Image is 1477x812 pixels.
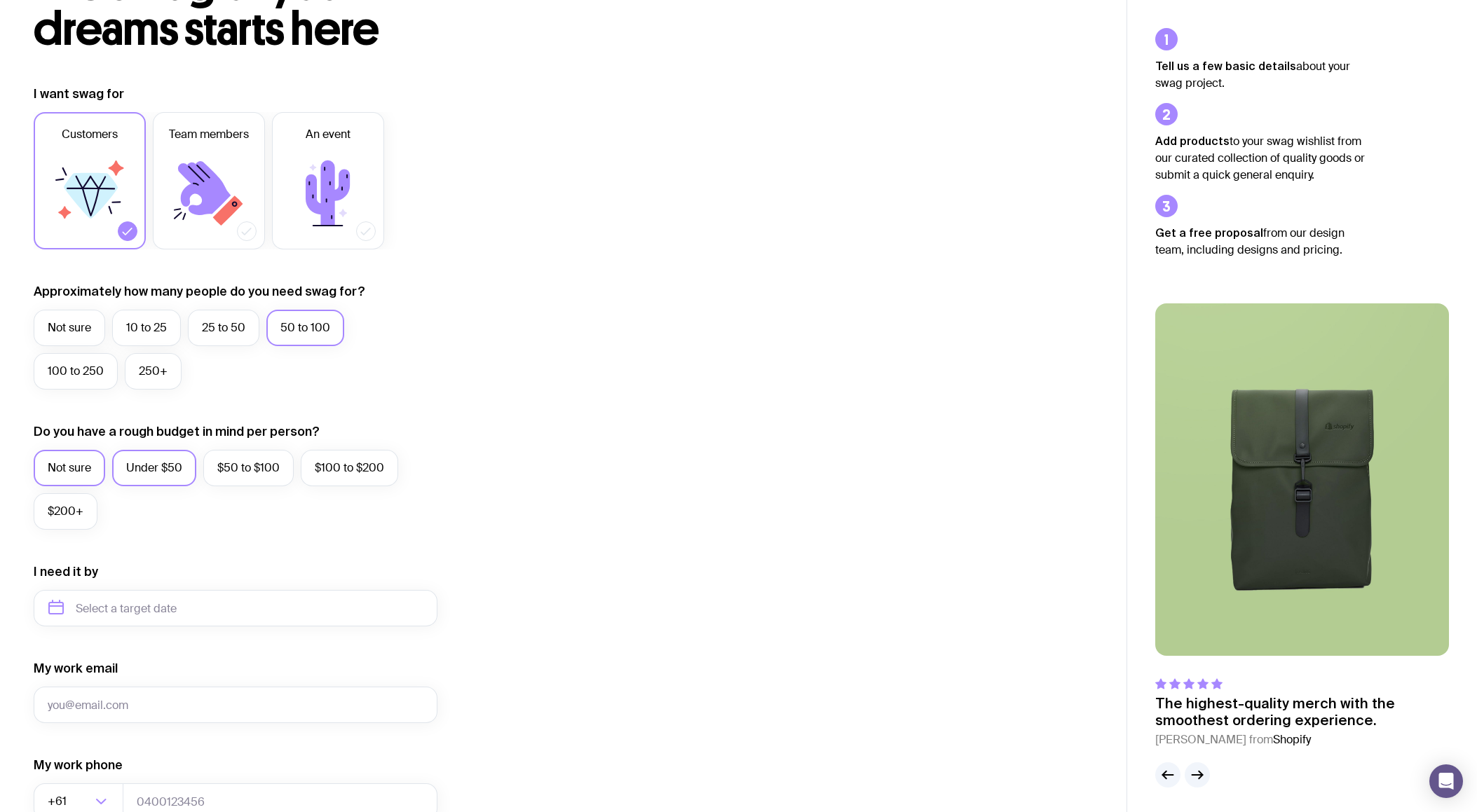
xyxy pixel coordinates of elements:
p: about your swag project. [1155,57,1366,92]
span: Shopify [1273,732,1311,747]
p: from our design team, including designs and pricing. [1155,224,1366,259]
strong: Add products [1155,135,1230,147]
label: Under $50 [112,450,196,486]
label: 250+ [125,353,182,390]
label: 25 to 50 [188,310,259,346]
span: Customers [62,126,118,143]
span: Team members [169,126,249,143]
label: Approximately how many people do you need swag for? [34,283,365,300]
strong: Get a free proposal [1155,226,1263,239]
label: $100 to $200 [301,450,398,486]
label: Not sure [34,450,105,486]
input: you@email.com [34,687,437,723]
label: $200+ [34,493,97,530]
label: Do you have a rough budget in mind per person? [34,423,320,440]
label: $50 to $100 [203,450,294,486]
p: to your swag wishlist from our curated collection of quality goods or submit a quick general enqu... [1155,132,1366,184]
p: The highest-quality merch with the smoothest ordering experience. [1155,695,1449,729]
input: Select a target date [34,590,437,626]
span: An event [306,126,350,143]
label: Not sure [34,310,105,346]
strong: Tell us a few basic details [1155,60,1296,72]
label: 100 to 250 [34,353,118,390]
label: My work phone [34,757,123,773]
cite: [PERSON_NAME] from [1155,731,1449,748]
label: My work email [34,660,118,677]
label: I want swag for [34,85,124,102]
label: I need it by [34,563,98,580]
label: 10 to 25 [112,310,181,346]
div: Open Intercom Messenger [1429,764,1463,798]
label: 50 to 100 [266,310,344,346]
